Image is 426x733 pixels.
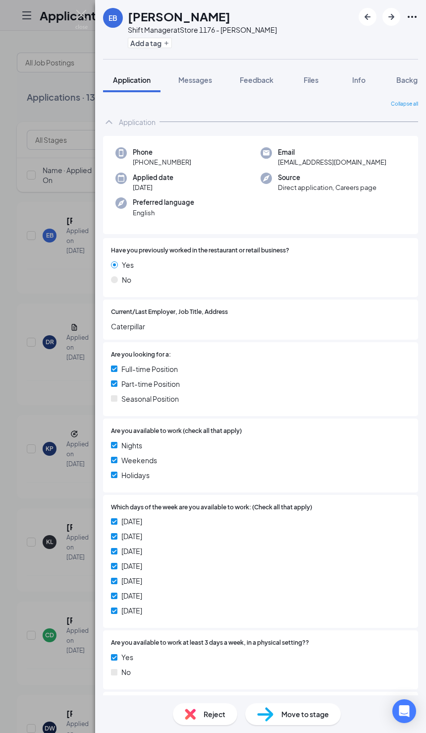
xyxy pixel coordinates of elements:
span: Are you available to work at least 3 days a week, in a physical setting?? [111,638,309,648]
span: [DATE] [121,590,142,601]
div: Shift Manager at Store 1176 - [PERSON_NAME] [128,25,277,35]
span: [DATE] [121,546,142,556]
span: Caterpillar [111,321,410,332]
span: No [122,274,131,285]
svg: ChevronUp [103,116,115,128]
span: [DATE] [121,516,142,527]
span: Seasonal Position [121,393,179,404]
span: Yes [122,259,134,270]
span: Move to stage [281,709,329,720]
button: PlusAdd a tag [128,38,172,48]
span: [PHONE_NUMBER] [133,157,191,167]
span: [DATE] [121,575,142,586]
span: [EMAIL_ADDRESS][DOMAIN_NAME] [278,157,386,167]
span: Full-time Position [121,364,178,374]
svg: Plus [163,40,169,46]
span: Phone [133,147,191,157]
button: ArrowLeftNew [359,8,376,26]
div: Open Intercom Messenger [392,699,416,723]
h1: [PERSON_NAME] [128,8,230,25]
span: Nights [121,440,142,451]
span: Yes [121,652,133,663]
span: English [133,208,194,218]
span: [DATE] [121,605,142,616]
span: Are you available to work (check all that apply) [111,427,242,436]
span: Email [278,147,386,157]
span: Current/Last Employer, Job Title, Address [111,307,228,317]
span: [DATE] [133,183,173,192]
span: Direct application, Careers page [278,183,376,192]
span: Source [278,173,376,183]
span: Feedback [240,75,273,84]
span: Part-time Position [121,378,180,389]
svg: Ellipses [406,11,418,23]
span: Files [304,75,319,84]
svg: ArrowRight [385,11,397,23]
span: Messages [178,75,212,84]
span: Collapse all [391,100,418,108]
span: Have you previously worked in the restaurant or retail business? [111,246,289,255]
span: [DATE] [121,560,142,571]
span: Applied date [133,173,173,183]
span: Holidays [121,470,150,481]
span: Which days of the week are you available to work: (Check all that apply) [111,503,312,512]
span: Reject [204,709,225,720]
span: No [121,667,131,677]
span: Preferred language [133,197,194,207]
svg: ArrowLeftNew [362,11,373,23]
span: Info [352,75,366,84]
span: [DATE] [121,531,142,542]
div: Application [119,117,156,127]
div: EB [108,13,117,23]
span: Weekends [121,455,157,466]
span: Are you looking for a: [111,350,171,360]
span: Application [113,75,151,84]
button: ArrowRight [382,8,400,26]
